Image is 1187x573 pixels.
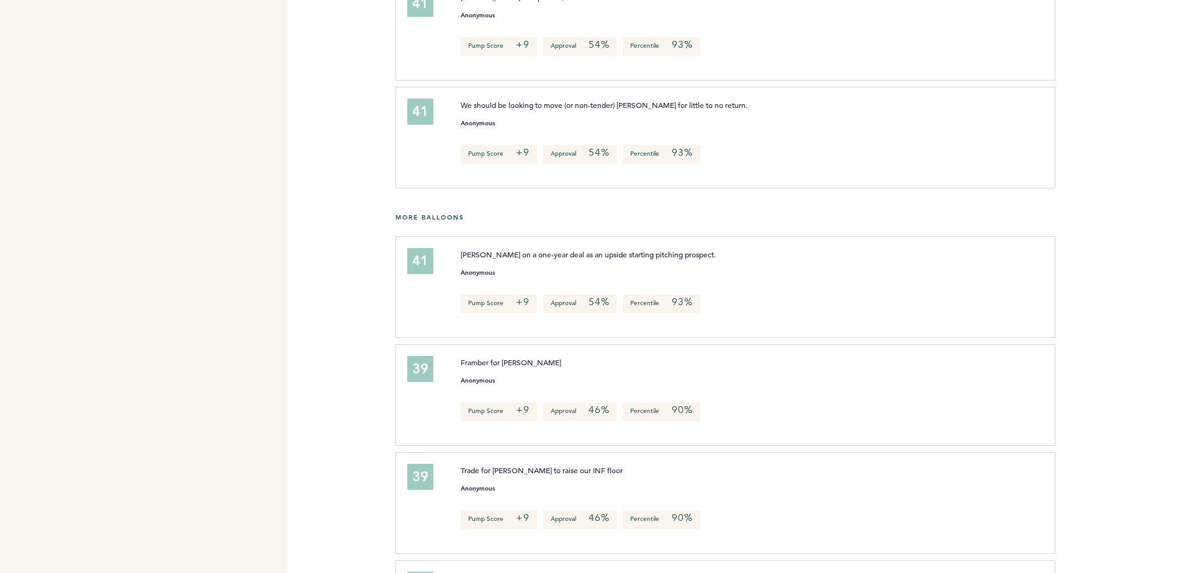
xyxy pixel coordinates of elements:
em: +9 [516,38,530,51]
p: Approval [543,145,616,164]
em: +9 [516,404,530,416]
em: +9 [516,146,530,159]
p: Approval [543,295,616,313]
em: 46% [589,404,609,416]
em: +9 [516,296,530,308]
em: 90% [672,404,692,416]
small: Anonymous [461,270,495,276]
p: Approval [543,402,616,421]
span: [PERSON_NAME] on a one-year deal as an upside starting pitching prospect. [461,249,716,259]
em: +9 [516,512,530,524]
small: Anonymous [461,120,495,127]
em: 54% [589,146,609,159]
em: 54% [589,296,609,308]
em: 90% [672,512,692,524]
div: 39 [407,464,433,490]
div: 41 [407,99,433,125]
p: Percentile [623,37,700,56]
em: 93% [672,296,692,308]
div: 41 [407,248,433,274]
h5: More Balloons [395,213,1178,221]
p: Pump Score [461,37,537,56]
span: Trade for [PERSON_NAME] to raise our INF floor [461,465,623,475]
p: Approval [543,37,616,56]
span: Framber for [PERSON_NAME] [461,357,561,367]
p: Percentile [623,145,700,164]
em: 46% [589,512,609,524]
p: Percentile [623,510,700,529]
p: Pump Score [461,402,537,421]
em: 93% [672,146,692,159]
small: Anonymous [461,12,495,19]
span: We should be looking to move (or non-tender) [PERSON_NAME] for little to no return. [461,100,747,110]
p: Pump Score [461,295,537,313]
em: 93% [672,38,692,51]
small: Anonymous [461,378,495,384]
p: Approval [543,510,616,529]
p: Percentile [623,402,700,421]
em: 54% [589,38,609,51]
p: Pump Score [461,510,537,529]
div: 39 [407,356,433,382]
p: Percentile [623,295,700,313]
small: Anonymous [461,486,495,492]
p: Pump Score [461,145,537,164]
